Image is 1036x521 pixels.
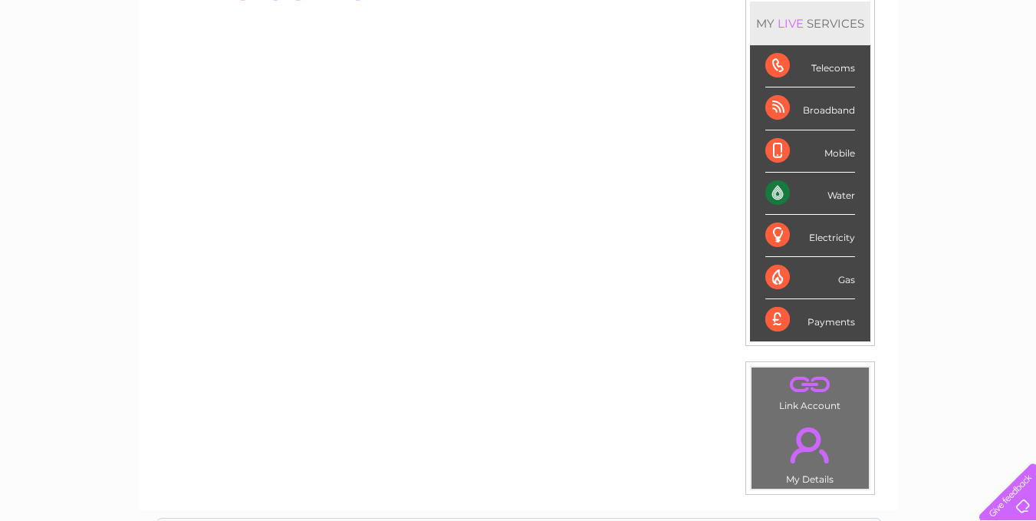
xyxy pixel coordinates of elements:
[765,299,855,341] div: Payments
[765,173,855,215] div: Water
[751,367,870,415] td: Link Account
[765,87,855,130] div: Broadband
[755,371,865,398] a: .
[750,2,870,45] div: MY SERVICES
[804,65,838,77] a: Energy
[985,65,1021,77] a: Log out
[755,418,865,472] a: .
[766,65,795,77] a: Water
[765,130,855,173] div: Mobile
[765,215,855,257] div: Electricity
[765,45,855,87] div: Telecoms
[847,65,893,77] a: Telecoms
[751,414,870,490] td: My Details
[747,8,853,27] a: 0333 014 3131
[903,65,925,77] a: Blog
[775,16,807,31] div: LIVE
[36,40,114,87] img: logo.png
[934,65,972,77] a: Contact
[765,257,855,299] div: Gas
[156,8,881,74] div: Clear Business is a trading name of Verastar Limited (registered in [GEOGRAPHIC_DATA] No. 3667643...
